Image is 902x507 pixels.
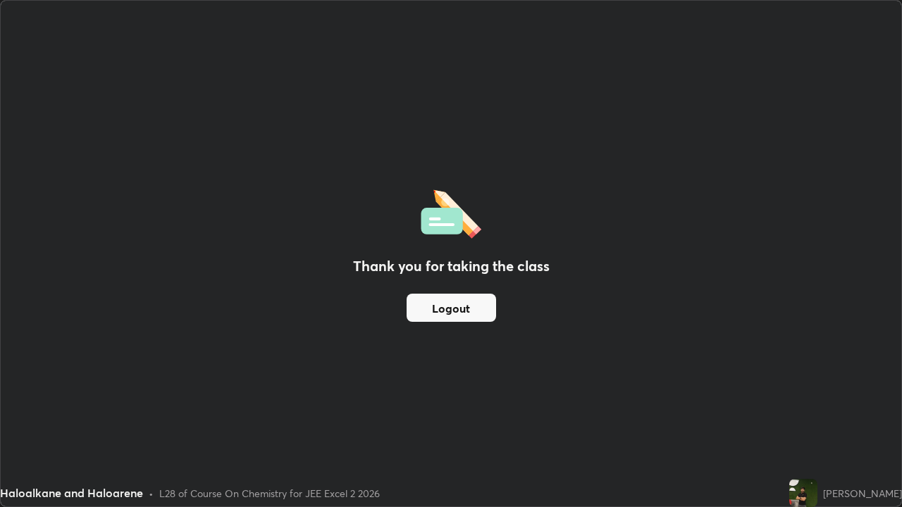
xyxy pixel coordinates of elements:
button: Logout [407,294,496,322]
div: • [149,486,154,501]
div: [PERSON_NAME] [823,486,902,501]
img: f50b3a2f329144b188e9657394f95d2f.jpg [789,479,817,507]
img: offlineFeedback.1438e8b3.svg [421,185,481,239]
div: L28 of Course On Chemistry for JEE Excel 2 2026 [159,486,380,501]
h2: Thank you for taking the class [353,256,550,277]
